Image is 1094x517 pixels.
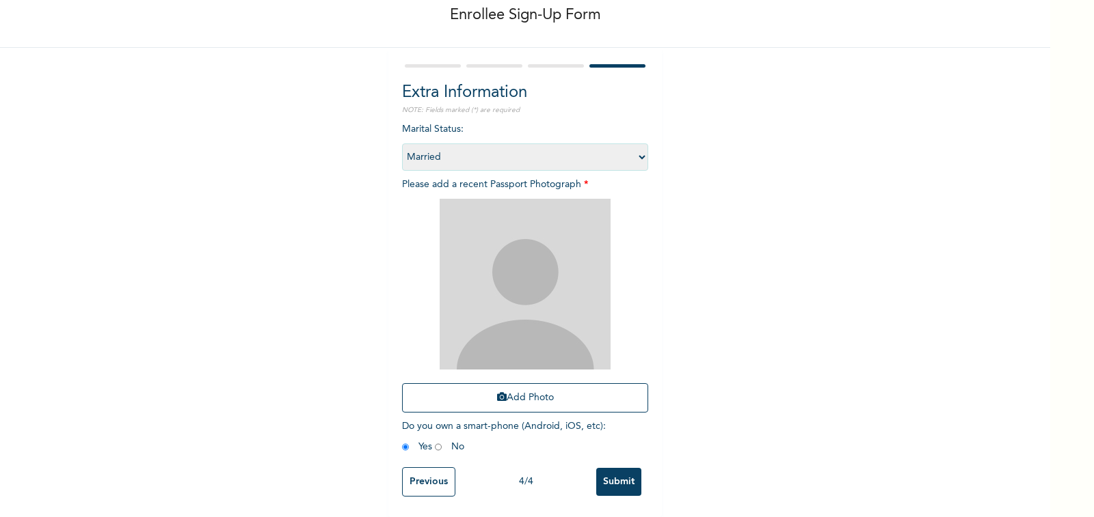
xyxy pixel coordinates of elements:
div: 4 / 4 [455,475,596,489]
input: Submit [596,468,641,496]
span: Please add a recent Passport Photograph [402,180,648,419]
h2: Extra Information [402,81,648,105]
p: Enrollee Sign-Up Form [450,4,601,27]
img: Crop [440,199,611,369]
span: Marital Status : [402,124,648,162]
button: Add Photo [402,383,648,413]
input: Previous [402,467,455,497]
span: Do you own a smart-phone (Android, iOS, etc) : Yes No [402,421,606,451]
p: NOTE: Fields marked (*) are required [402,105,648,115]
